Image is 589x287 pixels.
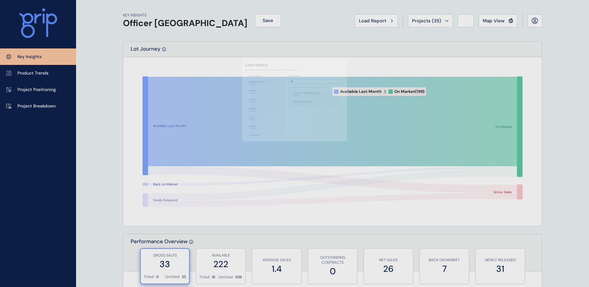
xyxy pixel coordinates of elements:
[156,274,159,280] p: 0
[423,257,466,263] p: BACK ON MARKET
[263,17,273,24] span: Save
[255,14,281,27] button: Save
[17,54,42,60] p: Key Insights
[199,258,242,270] label: 222
[479,14,517,27] button: Map View
[144,274,154,280] p: Titled
[165,274,179,280] p: Untitled
[131,238,188,271] p: Performance Overview
[144,258,186,270] label: 33
[311,255,354,266] p: OUTSTANDING CONTRACTS
[182,274,186,280] p: 33
[219,275,233,280] p: Untitled
[479,263,522,275] label: 31
[212,275,215,280] p: 16
[235,275,242,280] p: 206
[123,13,247,18] p: KEY INSIGHTS
[311,265,354,277] label: 0
[144,253,186,258] p: GROSS SALES
[367,257,410,263] p: NET SALES
[367,263,410,275] label: 26
[355,14,398,27] button: Load Report
[255,257,298,263] p: AVERAGE SALES
[123,18,247,29] h1: Officer [GEOGRAPHIC_DATA]
[408,14,453,27] button: Projects (35)
[483,18,505,24] span: Map View
[199,275,210,280] p: Titled
[17,87,56,93] p: Project Positioning
[17,70,48,76] p: Product Trends
[131,45,161,57] p: Lot Journey
[359,18,386,24] span: Load Report
[423,263,466,275] label: 7
[255,263,298,275] label: 1.4
[412,18,441,24] span: Projects ( 35 )
[17,103,56,109] p: Project Breakdown
[199,253,242,258] p: AVAILABLE
[479,257,522,263] p: NEWLY RELEASED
